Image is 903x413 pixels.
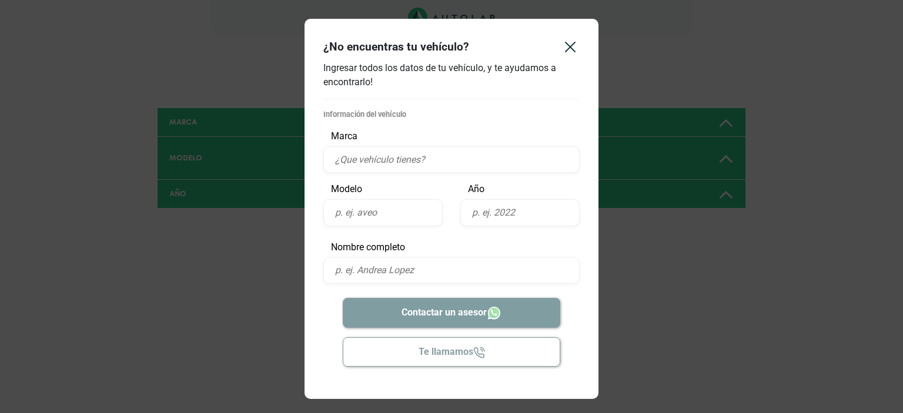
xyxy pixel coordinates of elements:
p: Información del vehículo [323,109,580,120]
p: Modelo [323,182,443,196]
button: Close [551,28,589,66]
p: Nombre completo [323,240,580,254]
h4: ¿No encuentras tu vehículo? [323,40,469,53]
input: p. ej. 2022 [460,199,580,226]
button: Te llamamos [343,337,561,367]
input: p. ej. aveo [323,199,443,226]
input: ¿Que vehículo tienes? [323,146,580,173]
p: Año [460,182,580,196]
img: Whatsapp icon [487,305,501,320]
button: Contactar un asesor [343,298,561,328]
p: Ingresar todos los datos de tu vehículo, y te ayudamos a encontrarlo! [323,61,580,89]
input: p. ej. Andrea Lopez [323,257,580,284]
p: Marca [323,129,580,143]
